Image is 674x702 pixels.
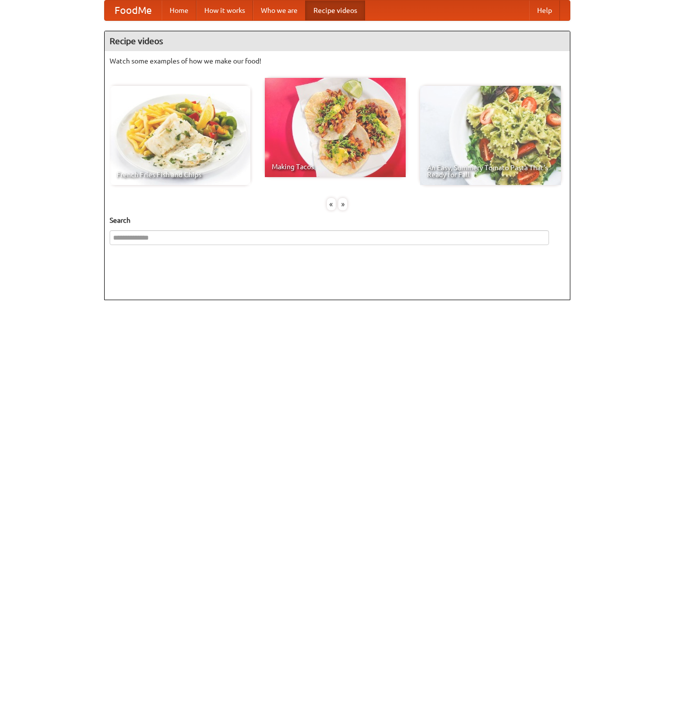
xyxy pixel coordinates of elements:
[110,56,565,66] p: Watch some examples of how we make our food!
[110,86,250,185] a: French Fries Fish and Chips
[529,0,560,20] a: Help
[338,198,347,210] div: »
[306,0,365,20] a: Recipe videos
[427,164,554,178] span: An Easy, Summery Tomato Pasta That's Ready for Fall
[117,171,244,178] span: French Fries Fish and Chips
[162,0,196,20] a: Home
[196,0,253,20] a: How it works
[272,163,399,170] span: Making Tacos
[265,78,406,177] a: Making Tacos
[253,0,306,20] a: Who we are
[327,198,336,210] div: «
[110,215,565,225] h5: Search
[105,0,162,20] a: FoodMe
[105,31,570,51] h4: Recipe videos
[420,86,561,185] a: An Easy, Summery Tomato Pasta That's Ready for Fall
